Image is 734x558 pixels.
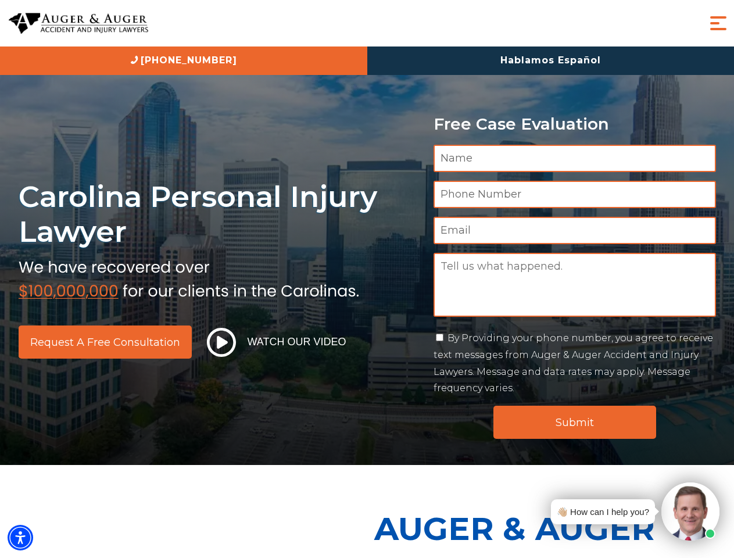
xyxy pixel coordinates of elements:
[661,482,719,541] img: Intaker widget Avatar
[9,13,148,34] img: Auger & Auger Accident and Injury Lawyers Logo
[374,500,728,557] p: Auger & Auger
[19,179,420,249] h1: Carolina Personal Injury Lawyer
[203,327,350,357] button: Watch Our Video
[434,181,716,208] input: Phone Number
[434,115,716,133] p: Free Case Evaluation
[19,255,359,299] img: sub text
[557,504,649,520] div: 👋🏼 How can I help you?
[434,145,716,172] input: Name
[493,406,656,439] input: Submit
[19,325,192,359] a: Request a Free Consultation
[707,12,730,35] button: Menu
[434,332,713,394] label: By Providing your phone number, you agree to receive text messages from Auger & Auger Accident an...
[434,217,716,244] input: Email
[8,525,33,550] div: Accessibility Menu
[30,337,180,348] span: Request a Free Consultation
